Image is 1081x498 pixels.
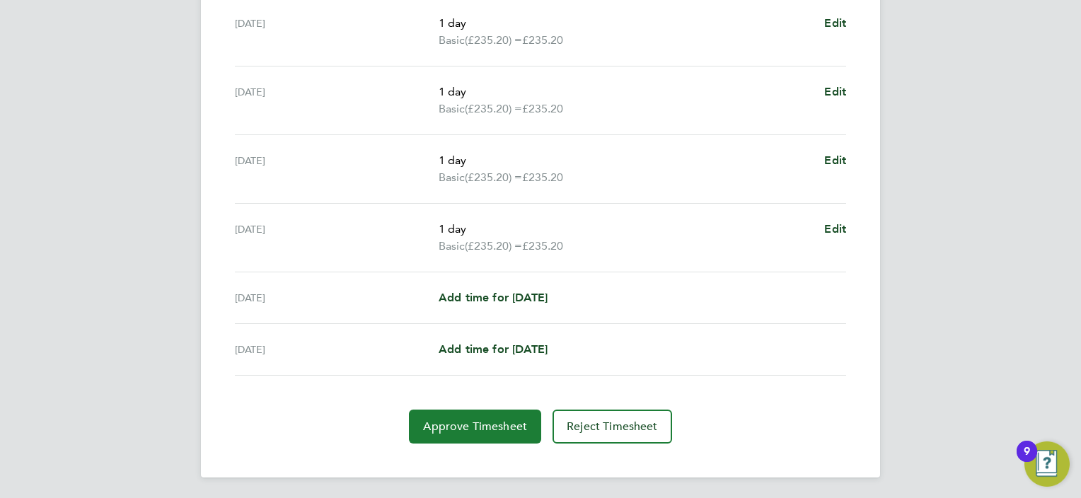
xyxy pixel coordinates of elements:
[235,341,439,358] div: [DATE]
[522,33,563,47] span: £235.20
[522,170,563,184] span: £235.20
[235,221,439,255] div: [DATE]
[439,238,465,255] span: Basic
[439,289,548,306] a: Add time for [DATE]
[409,410,541,444] button: Approve Timesheet
[824,152,846,169] a: Edit
[235,152,439,186] div: [DATE]
[1024,441,1070,487] button: Open Resource Center, 9 new notifications
[423,419,527,434] span: Approve Timesheet
[824,16,846,30] span: Edit
[439,341,548,358] a: Add time for [DATE]
[439,342,548,356] span: Add time for [DATE]
[824,83,846,100] a: Edit
[439,83,813,100] p: 1 day
[567,419,658,434] span: Reject Timesheet
[439,291,548,304] span: Add time for [DATE]
[1024,451,1030,470] div: 9
[235,289,439,306] div: [DATE]
[439,100,465,117] span: Basic
[439,152,813,169] p: 1 day
[824,15,846,32] a: Edit
[553,410,672,444] button: Reject Timesheet
[824,222,846,236] span: Edit
[439,169,465,186] span: Basic
[465,33,522,47] span: (£235.20) =
[465,239,522,253] span: (£235.20) =
[824,221,846,238] a: Edit
[824,154,846,167] span: Edit
[824,85,846,98] span: Edit
[439,32,465,49] span: Basic
[235,15,439,49] div: [DATE]
[439,221,813,238] p: 1 day
[235,83,439,117] div: [DATE]
[465,102,522,115] span: (£235.20) =
[465,170,522,184] span: (£235.20) =
[522,102,563,115] span: £235.20
[439,15,813,32] p: 1 day
[522,239,563,253] span: £235.20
